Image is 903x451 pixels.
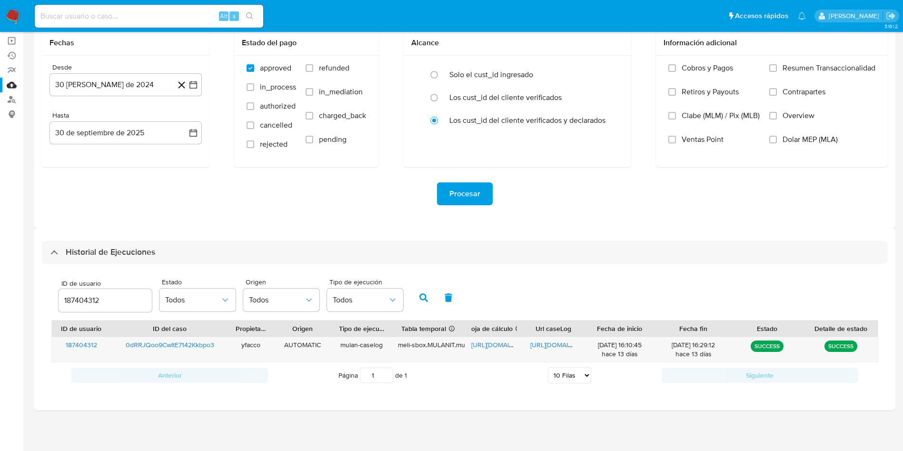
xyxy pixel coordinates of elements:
span: 3.161.2 [884,22,898,30]
span: Alt [220,11,228,20]
span: Accesos rápidos [735,11,788,21]
button: search-icon [240,10,259,23]
p: yesica.facco@mercadolibre.com [829,11,883,20]
a: Salir [886,11,896,21]
a: Notificaciones [798,12,806,20]
input: Buscar usuario o caso... [35,10,263,22]
span: s [233,11,236,20]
